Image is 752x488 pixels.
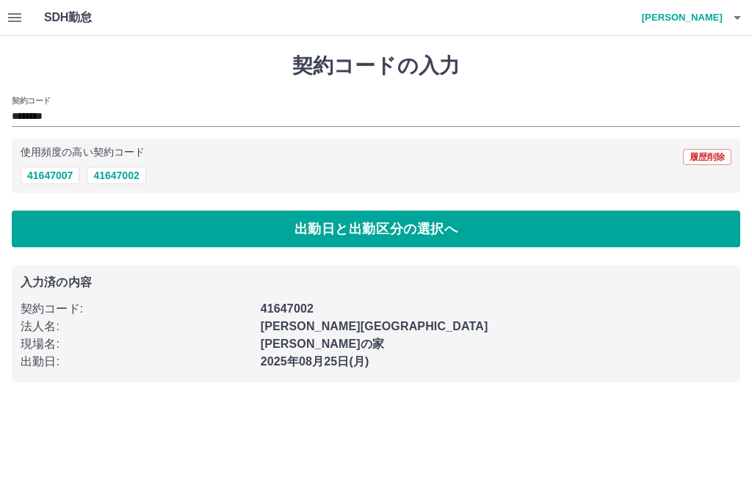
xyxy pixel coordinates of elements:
b: [PERSON_NAME]の家 [261,338,385,350]
button: 出勤日と出勤区分の選択へ [12,211,740,247]
p: 契約コード : [21,300,252,318]
b: 41647002 [261,302,314,315]
button: 41647007 [21,167,79,184]
p: 法人名 : [21,318,252,335]
p: 出勤日 : [21,353,252,371]
b: 2025年08月25日(月) [261,355,369,368]
h1: 契約コードの入力 [12,54,740,79]
p: 現場名 : [21,335,252,353]
p: 使用頻度の高い契約コード [21,148,145,158]
button: 41647002 [87,167,145,184]
button: 履歴削除 [683,149,731,165]
b: [PERSON_NAME][GEOGRAPHIC_DATA] [261,320,488,332]
p: 入力済の内容 [21,277,731,288]
h2: 契約コード [12,95,51,106]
